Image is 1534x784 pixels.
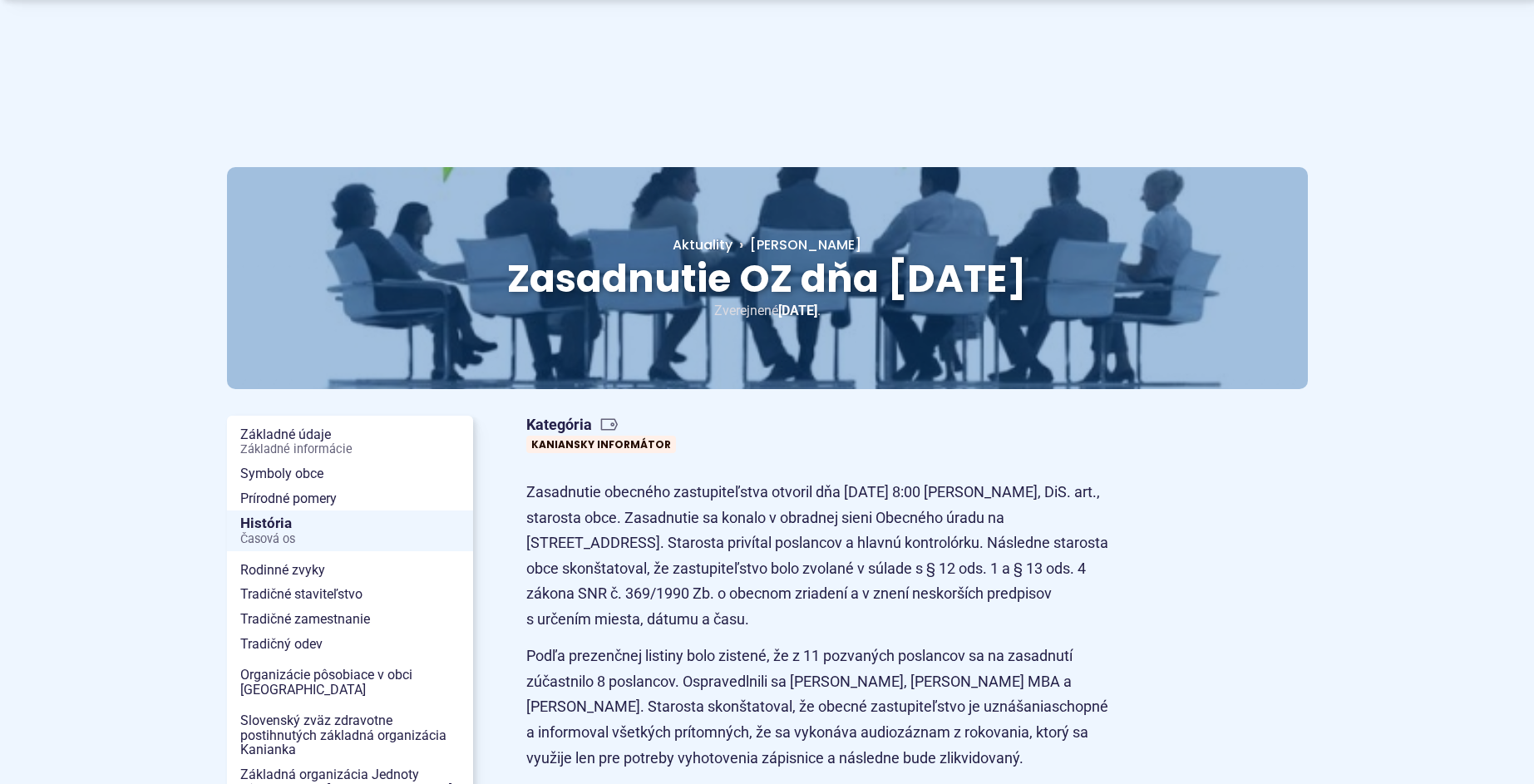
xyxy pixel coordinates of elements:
span: Organizácie pôsobiace v obci [GEOGRAPHIC_DATA] [240,663,460,702]
a: Kaniansky informátor [526,436,676,453]
p: Zasadnutie obecného zastupiteľstva otvoril dňa [DATE] 8:00 [PERSON_NAME], DiS. art., starosta obc... [526,480,1117,633]
span: Symboly obce [240,461,460,486]
span: [PERSON_NAME] [750,235,861,254]
span: Tradičné zamestnanie [240,607,460,632]
a: Základné údajeZákladné informácie [227,422,473,461]
span: Tradičný odev [240,632,460,657]
a: Prírodné pomery [227,486,473,511]
a: [PERSON_NAME] [732,235,861,254]
span: Časová os [240,533,460,546]
a: Symboly obce [227,461,473,486]
a: Aktuality [673,235,732,254]
p: Zverejnené . [280,299,1255,322]
span: História [240,510,460,551]
a: Tradičné zamestnanie [227,607,473,632]
p: Podľa prezenčnej listiny bolo zistené, že z 11 pozvaných poslancov sa na zasadnutí zúčastnilo 8 p... [526,643,1117,771]
span: [DATE] [778,303,817,318]
span: Základné informácie [240,443,460,456]
span: Rodinné zvyky [240,558,460,583]
span: Kategória [526,416,683,435]
span: Tradičné staviteľstvo [240,582,460,607]
a: HistóriaČasová os [227,510,473,551]
span: Zasadnutie OZ dňa [DATE] [507,252,1027,305]
span: Slovenský zväz zdravotne postihnutých základná organizácia Kanianka [240,708,460,762]
a: Tradičné staviteľstvo [227,582,473,607]
a: Slovenský zväz zdravotne postihnutých základná organizácia Kanianka [227,708,473,762]
span: Prírodné pomery [240,486,460,511]
a: Rodinné zvyky [227,558,473,583]
a: Organizácie pôsobiace v obci [GEOGRAPHIC_DATA] [227,663,473,702]
a: Tradičný odev [227,632,473,657]
span: Základné údaje [240,422,460,461]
